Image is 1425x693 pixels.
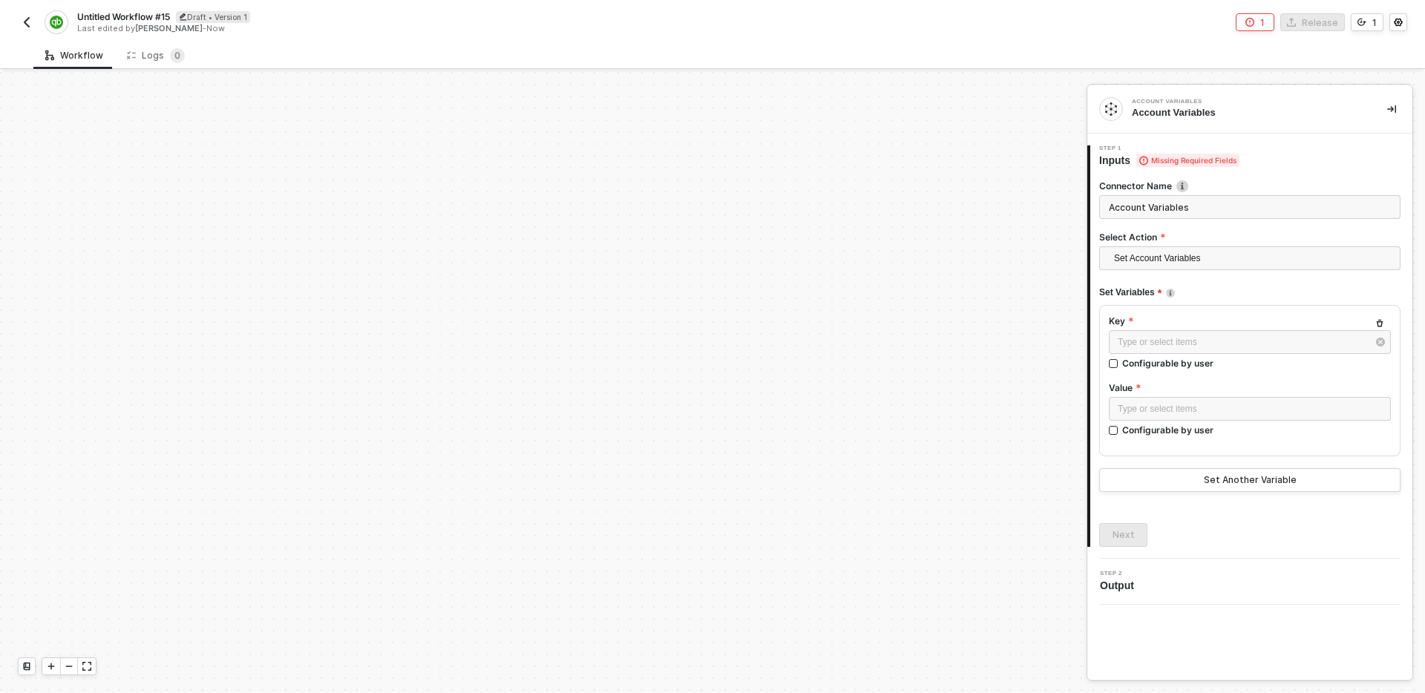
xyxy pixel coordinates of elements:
[1236,13,1274,31] button: 1
[1104,102,1118,116] img: integration-icon
[1099,231,1401,243] label: Select Action
[1099,195,1401,219] input: Enter description
[179,13,187,21] span: icon-edit
[1394,18,1403,27] span: icon-settings
[47,662,56,671] span: icon-play
[1109,381,1391,394] label: Value
[1166,289,1175,298] img: icon-info
[1100,578,1140,593] span: Output
[127,48,185,63] div: Logs
[1109,315,1391,327] label: Key
[170,48,185,63] sup: 0
[1357,18,1366,27] span: icon-versioning
[1099,145,1239,151] span: Step 1
[1122,357,1213,370] div: Configurable by user
[1245,18,1254,27] span: icon-error-page
[1132,106,1363,119] div: Account Variables
[1087,145,1412,547] div: Step 1Inputs Missing Required FieldsConnector Nameicon-infoSelect ActionSet Account VariablesSet ...
[1387,105,1396,114] span: icon-collapse-right
[1099,180,1401,192] label: Connector Name
[1372,16,1377,29] div: 1
[77,23,711,34] div: Last edited by - Now
[135,23,203,33] span: [PERSON_NAME]
[176,11,250,23] div: Draft • Version 1
[1176,180,1188,192] img: icon-info
[18,13,36,31] button: back
[1114,247,1392,269] span: Set Account Variables
[1204,474,1297,486] div: Set Another Variable
[21,16,33,28] img: back
[1136,154,1239,167] span: Missing Required Fields
[82,662,91,671] span: icon-expand
[1132,99,1354,105] div: Account Variables
[1122,424,1213,436] div: Configurable by user
[1351,13,1383,31] button: 1
[1260,16,1265,29] div: 1
[1100,571,1140,577] span: Step 2
[1280,13,1345,31] button: Release
[45,50,103,62] div: Workflow
[77,10,170,23] span: Untitled Workflow #15
[1099,468,1401,492] button: Set Another Variable
[50,16,62,29] img: integration-icon
[1099,523,1147,547] button: Next
[1099,283,1162,302] span: Set Variables
[65,662,73,671] span: icon-minus
[1099,153,1239,168] span: Inputs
